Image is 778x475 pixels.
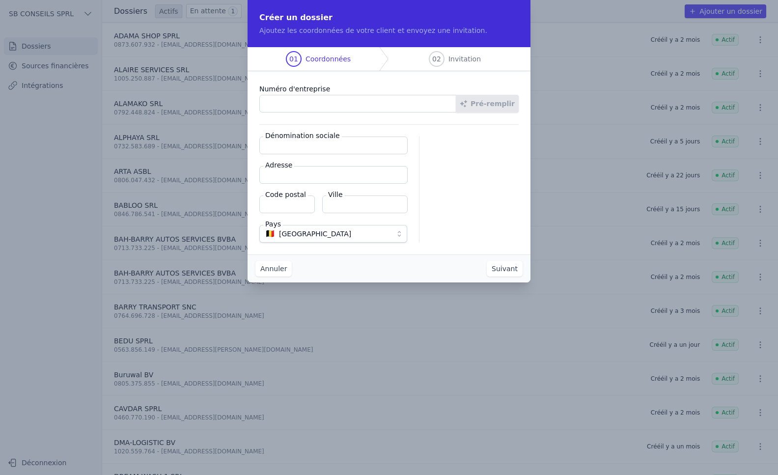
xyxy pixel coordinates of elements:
[259,225,407,243] button: 🇧🇪 [GEOGRAPHIC_DATA]
[265,231,275,237] span: 🇧🇪
[306,54,351,64] span: Coordonnées
[263,160,294,170] label: Adresse
[289,54,298,64] span: 01
[487,261,523,277] button: Suivant
[255,261,292,277] button: Annuler
[456,95,519,112] button: Pré-remplir
[248,47,530,71] nav: Progress
[432,54,441,64] span: 02
[263,190,308,199] label: Code postal
[326,190,345,199] label: Ville
[263,219,283,229] label: Pays
[259,26,519,35] p: Ajoutez les coordonnées de votre client et envoyez une invitation.
[279,228,351,240] span: [GEOGRAPHIC_DATA]
[259,12,519,24] h2: Créer un dossier
[263,131,342,140] label: Dénomination sociale
[448,54,481,64] span: Invitation
[259,83,519,95] label: Numéro d'entreprise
